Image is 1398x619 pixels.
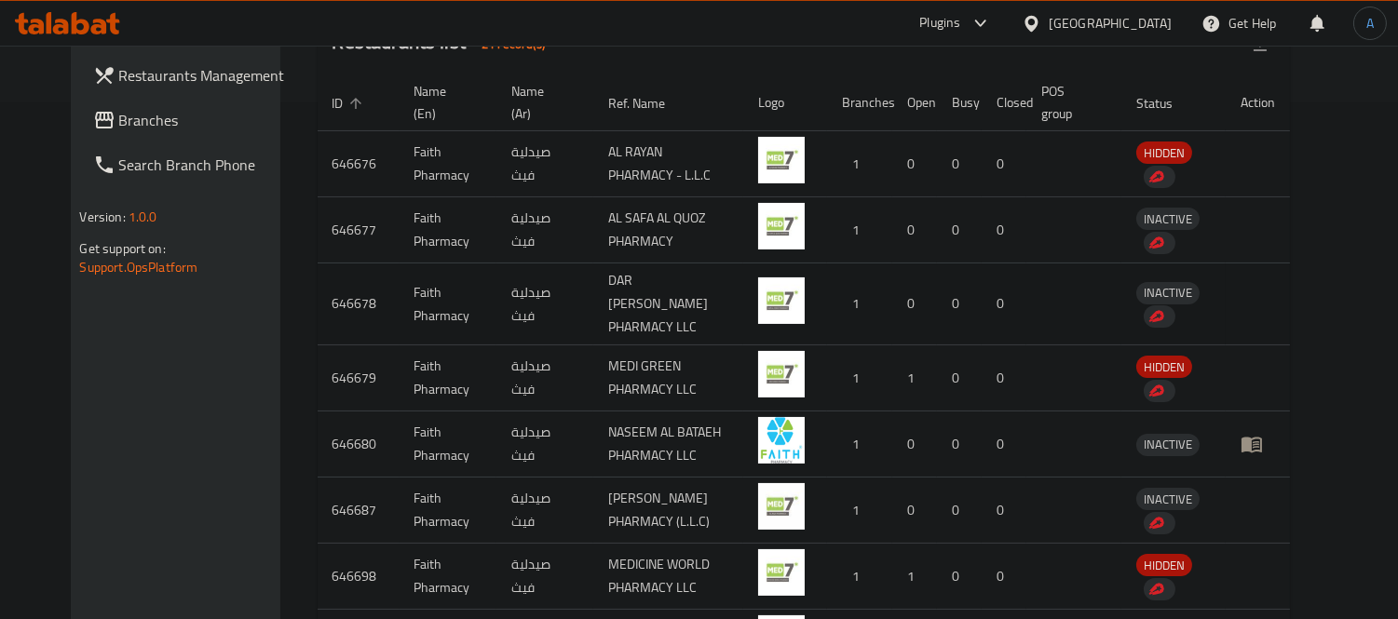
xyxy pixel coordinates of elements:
div: Indicates that the vendor menu management has been moved to DH Catalog service [1144,380,1175,402]
td: 0 [982,544,1026,610]
img: Faith Pharmacy [758,483,805,530]
img: delivery hero logo [1147,308,1164,325]
td: 0 [937,544,982,610]
td: صيدلية فيث [496,411,593,478]
img: delivery hero logo [1147,581,1164,598]
span: Ref. Name [608,92,689,114]
td: 0 [982,345,1026,411]
span: INACTIVE [1136,489,1200,510]
div: Menu [1241,433,1275,455]
span: HIDDEN [1136,357,1192,378]
td: Faith Pharmacy [400,197,497,263]
span: ID [333,92,368,114]
td: DAR [PERSON_NAME] PHARMACY LLC [593,263,743,345]
td: 1 [827,131,892,197]
th: Closed [982,74,1026,131]
img: Faith Pharmacy [758,417,805,464]
td: AL SAFA AL QUOZ PHARMACY [593,197,743,263]
th: Busy [937,74,982,131]
div: Indicates that the vendor menu management has been moved to DH Catalog service [1144,166,1175,188]
td: AL RAYAN PHARMACY - L.L.C [593,131,743,197]
span: Get support on: [80,236,166,261]
span: POS group [1041,80,1099,125]
td: صيدلية فيث [496,478,593,544]
td: Faith Pharmacy [400,411,497,478]
span: INACTIVE [1136,282,1200,303]
td: 0 [892,131,937,197]
td: 1 [827,345,892,411]
td: 646680 [318,411,400,478]
img: Faith Pharmacy [758,277,805,324]
a: Branches [78,98,305,142]
div: [GEOGRAPHIC_DATA] [1049,13,1172,34]
div: Indicates that the vendor menu management has been moved to DH Catalog service [1144,578,1175,600]
td: 1 [827,197,892,263]
th: Open [892,74,937,131]
td: NASEEM AL BATAEH PHARMACY LLC [593,411,743,478]
a: Search Branch Phone [78,142,305,187]
div: Indicates that the vendor menu management has been moved to DH Catalog service [1144,232,1175,254]
td: 0 [982,131,1026,197]
td: 0 [892,411,937,478]
span: Status [1136,92,1197,114]
span: HIDDEN [1136,555,1192,576]
td: صيدلية فيث [496,197,593,263]
div: HIDDEN [1136,141,1192,164]
span: INACTIVE [1136,434,1200,455]
td: 0 [937,197,982,263]
td: 1 [827,544,892,610]
td: Faith Pharmacy [400,263,497,345]
td: 1 [827,478,892,544]
td: 0 [892,197,937,263]
div: HIDDEN [1136,554,1192,576]
span: Search Branch Phone [119,154,290,176]
td: صيدلية فيث [496,345,593,411]
td: 1 [892,345,937,411]
td: 0 [892,478,937,544]
th: Logo [743,74,827,131]
td: 646698 [318,544,400,610]
span: Branches [119,109,290,131]
td: MEDI GREEN PHARMACY LLC [593,345,743,411]
td: Faith Pharmacy [400,131,497,197]
th: Branches [827,74,892,131]
th: Action [1226,74,1290,131]
td: 646678 [318,263,400,345]
td: 1 [892,544,937,610]
td: MEDICINE WORLD PHARMACY LLC [593,544,743,610]
td: صيدلية فيث [496,544,593,610]
td: صيدلية فيث [496,263,593,345]
td: 646679 [318,345,400,411]
h2: Restaurants list [333,28,556,59]
img: Faith Pharmacy [758,549,805,596]
a: Support.OpsPlatform [80,255,198,279]
td: 0 [937,263,982,345]
td: 0 [982,197,1026,263]
img: delivery hero logo [1147,515,1164,532]
td: 646687 [318,478,400,544]
td: 646677 [318,197,400,263]
div: HIDDEN [1136,356,1192,378]
img: delivery hero logo [1147,168,1164,185]
td: Faith Pharmacy [400,544,497,610]
div: INACTIVE [1136,488,1200,510]
td: Faith Pharmacy [400,478,497,544]
td: 0 [982,411,1026,478]
img: Faith Pharmacy [758,203,805,249]
span: Version: [80,205,126,229]
span: HIDDEN [1136,142,1192,164]
span: Restaurants Management [119,64,290,87]
td: 0 [982,478,1026,544]
td: 0 [892,263,937,345]
span: INACTIVE [1136,209,1200,230]
img: Faith Pharmacy [758,137,805,183]
td: 0 [937,411,982,478]
td: 0 [937,345,982,411]
img: delivery hero logo [1147,383,1164,399]
span: A [1366,13,1374,34]
span: 1.0.0 [129,205,157,229]
div: Plugins [919,12,960,34]
div: Indicates that the vendor menu management has been moved to DH Catalog service [1144,512,1175,534]
div: Indicates that the vendor menu management has been moved to DH Catalog service [1144,305,1175,328]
